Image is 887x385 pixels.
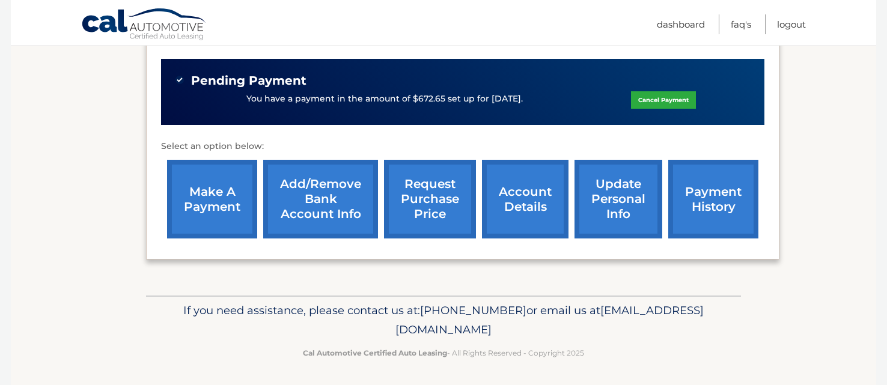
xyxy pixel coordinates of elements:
[191,73,306,88] span: Pending Payment
[657,14,705,34] a: Dashboard
[575,160,662,238] a: update personal info
[631,91,696,109] a: Cancel Payment
[384,160,476,238] a: request purchase price
[154,347,733,359] p: - All Rights Reserved - Copyright 2025
[161,139,764,154] p: Select an option below:
[777,14,806,34] a: Logout
[175,76,184,84] img: check-green.svg
[154,301,733,339] p: If you need assistance, please contact us at: or email us at
[668,160,758,238] a: payment history
[395,303,704,336] span: [EMAIL_ADDRESS][DOMAIN_NAME]
[81,8,207,43] a: Cal Automotive
[167,160,257,238] a: make a payment
[482,160,568,238] a: account details
[420,303,526,317] span: [PHONE_NUMBER]
[303,348,447,357] strong: Cal Automotive Certified Auto Leasing
[263,160,378,238] a: Add/Remove bank account info
[246,92,523,106] p: You have a payment in the amount of $672.65 set up for [DATE].
[731,14,751,34] a: FAQ's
